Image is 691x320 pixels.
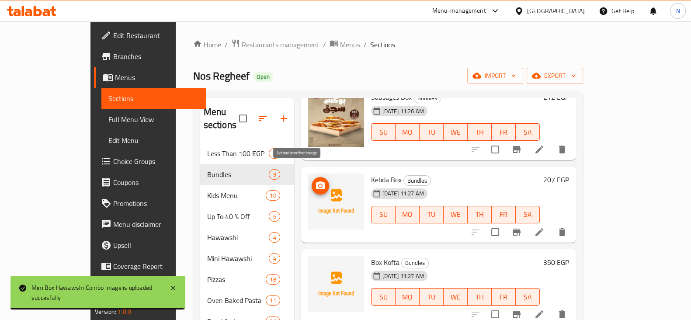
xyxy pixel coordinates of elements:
span: Bundles [404,176,431,186]
li: / [323,39,326,50]
div: Kids Menu10 [200,185,294,206]
span: MO [399,126,416,139]
div: Mini Hawawshi4 [200,248,294,269]
h2: Menu sections [204,105,239,132]
span: Bundles [414,93,441,103]
span: Edit Restaurant [113,30,199,41]
a: Coverage Report [94,256,206,277]
div: items [269,211,280,222]
span: 6 [269,212,279,221]
button: SA [516,288,540,306]
a: Sections [101,88,206,109]
button: WE [444,206,468,223]
span: Select to update [486,223,504,241]
button: WE [444,123,468,141]
button: TU [420,206,444,223]
div: Less Than 100 EGP [207,148,269,159]
span: TU [423,126,440,139]
a: Menu disclaimer [94,214,206,235]
span: Upsell [113,240,199,250]
span: Coverage Report [113,261,199,271]
span: FR [495,126,512,139]
button: FR [492,206,516,223]
span: Menus [115,72,199,83]
button: TH [468,123,492,141]
span: [DATE] 11:27 AM [379,272,427,280]
a: Restaurants management [231,39,319,50]
button: TH [468,288,492,306]
button: SA [516,123,540,141]
span: Oven Baked Pasta [207,295,266,306]
div: items [269,169,280,180]
div: Hawawshi [207,232,269,243]
span: Version: [95,306,116,317]
span: MO [399,291,416,303]
a: Choice Groups [94,151,206,172]
div: Pizzas18 [200,269,294,290]
span: TU [423,208,440,221]
li: / [225,39,228,50]
button: MO [396,288,420,306]
div: Bundles [413,93,441,103]
div: Mini Box Hawawshi Combo image is uploaded succesfully [31,283,161,303]
div: Bundles9 [200,164,294,185]
button: TU [420,288,444,306]
a: Home [193,39,221,50]
span: Sections [108,93,199,104]
a: Menus [330,39,360,50]
button: export [527,68,583,84]
span: 10 [266,191,279,200]
h6: 212 EGP [543,91,569,103]
button: MO [396,206,420,223]
button: WE [444,288,468,306]
button: Add section [273,108,294,129]
span: Open [253,73,273,80]
li: / [364,39,367,50]
div: items [269,148,280,159]
div: Bundles [403,175,431,186]
span: Promotions [113,198,199,209]
span: SA [519,208,536,221]
button: Branch-specific-item [506,222,527,243]
img: Kebda Box [308,174,364,230]
span: 9 [269,170,279,179]
span: Menus [340,39,360,50]
a: Branches [94,46,206,67]
span: Kids Menu [207,190,266,201]
div: Menu-management [432,6,486,16]
span: Up To 40 % Off [207,211,269,222]
img: Sausages Box [308,91,364,147]
span: Sort sections [252,108,273,129]
div: Less Than 100 EGP1 [200,143,294,164]
div: items [269,253,280,264]
a: Edit Menu [101,130,206,151]
span: 1 [269,150,279,158]
span: WE [447,126,464,139]
span: Kebda Box [371,173,402,186]
span: SA [519,126,536,139]
span: TU [423,291,440,303]
span: Bundles [207,169,269,180]
span: 11 [266,296,279,305]
span: Bundles [402,258,428,268]
div: Bundles [401,258,429,268]
a: Edit menu item [534,227,545,237]
span: Choice Groups [113,156,199,167]
span: N [676,6,680,16]
button: SU [371,288,396,306]
div: items [266,274,280,285]
span: 4 [269,233,279,242]
div: Hawawshi4 [200,227,294,248]
div: [GEOGRAPHIC_DATA] [527,6,585,16]
button: MO [396,123,420,141]
h6: 350 EGP [543,256,569,268]
div: items [269,232,280,243]
span: SU [375,208,392,221]
span: FR [495,208,512,221]
span: TH [471,208,488,221]
a: Upsell [94,235,206,256]
span: SU [375,126,392,139]
a: Coupons [94,172,206,193]
span: Edit Menu [108,135,199,146]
